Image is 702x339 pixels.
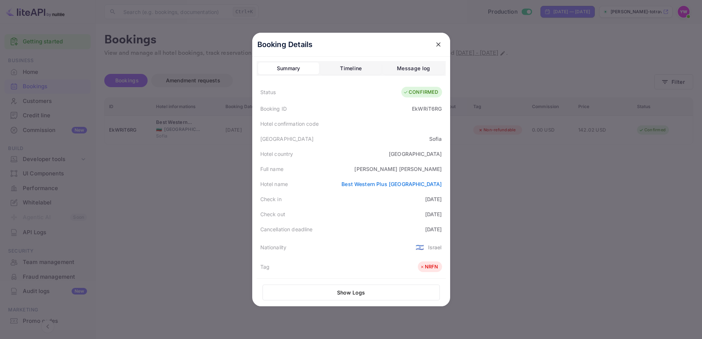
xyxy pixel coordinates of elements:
div: Israel [428,243,442,251]
div: Full name [260,165,283,173]
div: Check out [260,210,285,218]
div: Booking ID [260,105,287,113]
button: Message log [383,63,444,74]
div: [DATE] [425,195,442,203]
div: Message log [397,64,430,73]
div: Sofia [429,135,442,143]
div: Cancellation deadline [260,225,313,233]
div: Timeline [340,64,362,73]
div: Hotel confirmation code [260,120,319,128]
span: United States [416,240,424,254]
div: [GEOGRAPHIC_DATA] [260,135,314,143]
button: Show Logs [263,285,440,300]
p: Booking Details [257,39,313,50]
div: [PERSON_NAME] [PERSON_NAME] [354,165,442,173]
div: Summary [277,64,300,73]
div: EkWRiT6RG [412,105,442,113]
div: Check in [260,195,282,203]
div: Nationality [260,243,287,251]
a: Best Western Plus [GEOGRAPHIC_DATA] [341,181,442,187]
div: Hotel name [260,180,288,188]
div: NRFN [420,263,438,271]
div: [DATE] [425,210,442,218]
div: CONFIRMED [403,89,438,96]
button: Timeline [321,63,381,74]
div: [DATE] [425,225,442,233]
button: close [432,38,445,51]
div: Hotel country [260,150,293,158]
div: Tag [260,263,269,271]
button: Summary [258,63,319,74]
div: Status [260,88,276,96]
div: [GEOGRAPHIC_DATA] [389,150,442,158]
